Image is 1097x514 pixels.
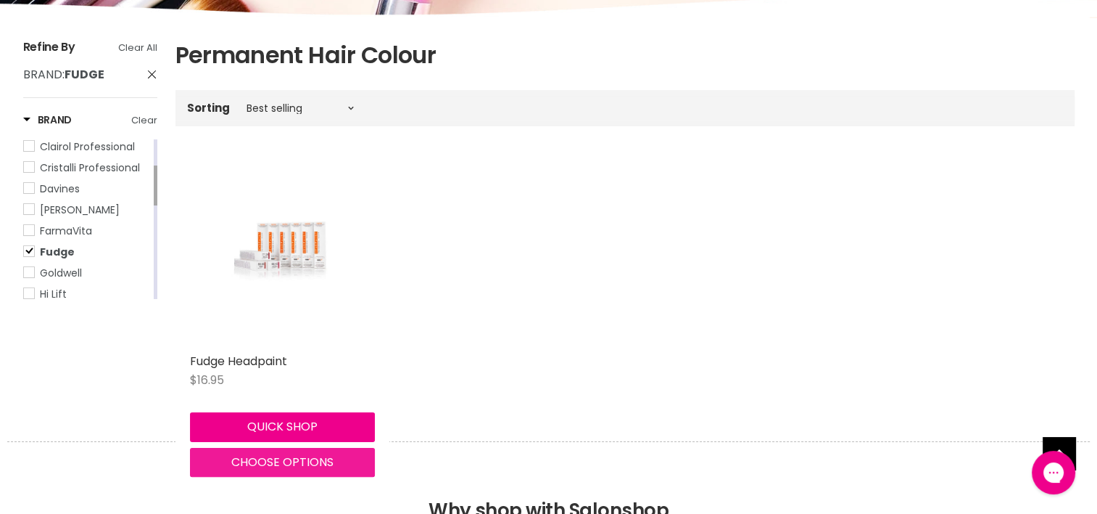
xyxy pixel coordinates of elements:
span: Brand [23,66,62,83]
span: Choose options [231,454,334,470]
span: : [23,66,104,83]
span: Refine By [23,38,75,55]
span: Hi Lift [40,287,67,301]
a: De Lorenzo [23,202,151,218]
a: Goldwell [23,265,151,281]
a: Brand: Fudge [23,67,157,83]
a: Fudge Headpaint [190,161,375,346]
button: Choose options [190,448,375,477]
a: Davines [23,181,151,197]
span: $16.95 [190,372,224,388]
span: Davines [40,181,80,196]
span: Back to top [1043,437,1075,475]
a: Clear [131,113,157,128]
h3: Brand [23,113,73,127]
span: Cristalli Professional [40,160,140,175]
span: Goldwell [40,266,82,280]
span: Clairol Professional [40,139,135,154]
a: Cristalli Professional [23,160,151,176]
a: Clairol Professional [23,139,151,155]
a: Hi Lift [23,286,151,302]
iframe: Gorgias live chat messenger [1024,446,1082,499]
span: Fudge [40,245,75,259]
button: Quick shop [190,412,375,441]
a: Fudge Headpaint [190,353,287,370]
h1: Permanent Hair Colour [175,40,1075,70]
a: Clear All [118,40,157,56]
a: Back to top [1043,437,1075,470]
img: Fudge Headpaint [220,161,344,346]
a: FarmaVita [23,223,151,239]
label: Sorting [187,102,230,114]
a: Fudge [23,244,151,260]
span: [PERSON_NAME] [40,203,120,217]
span: FarmaVita [40,224,92,238]
strong: Fudge [65,66,104,83]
